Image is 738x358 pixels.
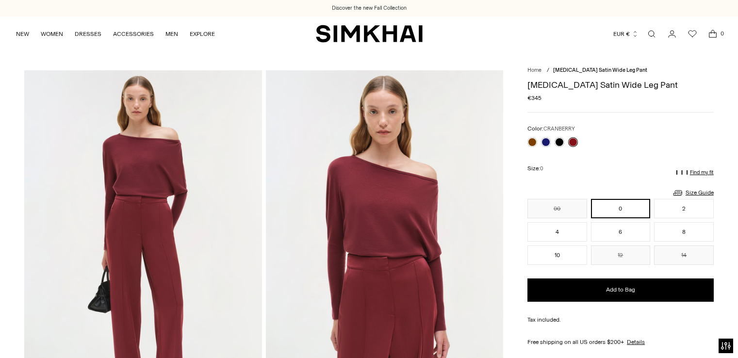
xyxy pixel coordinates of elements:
[718,29,726,38] span: 0
[543,126,575,132] span: CRANBERRY
[527,66,714,75] nav: breadcrumbs
[540,165,543,172] span: 0
[527,164,543,173] label: Size:
[627,338,645,346] a: Details
[75,23,101,45] a: DRESSES
[41,23,63,45] a: WOMEN
[662,24,682,44] a: Go to the account page
[527,81,714,89] h1: [MEDICAL_DATA] Satin Wide Leg Pant
[591,222,651,242] button: 6
[113,23,154,45] a: ACCESSORIES
[591,245,651,265] button: 12
[527,94,541,102] span: €345
[527,338,714,346] div: Free shipping on all US orders $200+
[683,24,702,44] a: Wishlist
[654,199,714,218] button: 2
[332,4,407,12] a: Discover the new Fall Collection
[527,222,587,242] button: 4
[703,24,722,44] a: Open cart modal
[654,222,714,242] button: 8
[190,23,215,45] a: EXPLORE
[165,23,178,45] a: MEN
[553,67,647,73] span: [MEDICAL_DATA] Satin Wide Leg Pant
[527,124,575,133] label: Color:
[527,199,587,218] button: 00
[672,187,714,199] a: Size Guide
[613,23,639,45] button: EUR €
[527,245,587,265] button: 10
[16,23,29,45] a: NEW
[527,278,714,302] button: Add to Bag
[654,245,714,265] button: 14
[547,66,549,75] div: /
[606,286,635,294] span: Add to Bag
[527,315,714,324] div: Tax included.
[316,24,423,43] a: SIMKHAI
[527,67,541,73] a: Home
[591,199,651,218] button: 0
[642,24,661,44] a: Open search modal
